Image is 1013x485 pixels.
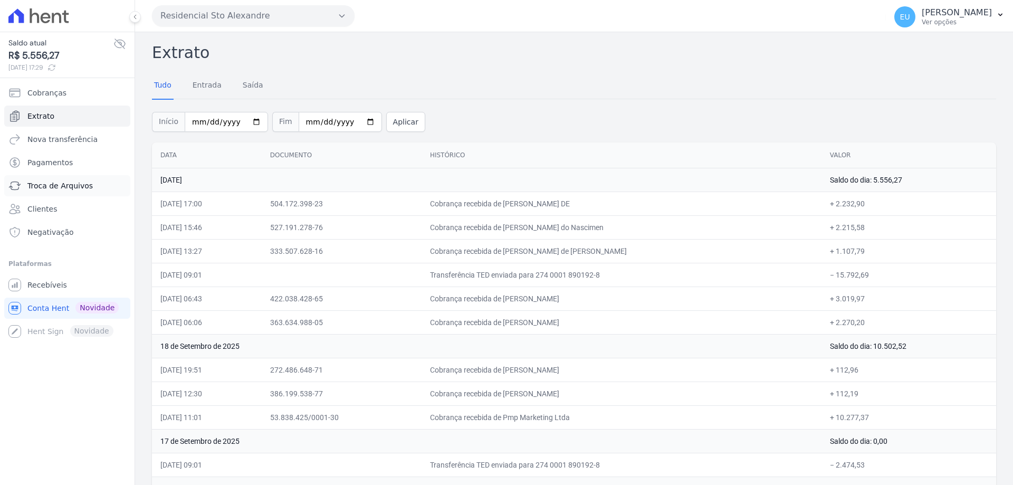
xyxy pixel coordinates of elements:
[4,106,130,127] a: Extrato
[262,142,422,168] th: Documento
[821,239,996,263] td: + 1.107,79
[821,453,996,477] td: − 2.474,53
[422,358,821,382] td: Cobrança recebida de [PERSON_NAME]
[8,63,113,72] span: [DATE] 17:29
[821,310,996,334] td: + 2.270,20
[152,263,262,287] td: [DATE] 09:01
[190,72,224,100] a: Entrada
[27,280,67,290] span: Recebíveis
[8,37,113,49] span: Saldo atual
[152,41,996,64] h2: Extrato
[4,129,130,150] a: Nova transferência
[4,298,130,319] a: Conta Hent Novidade
[152,239,262,263] td: [DATE] 13:27
[422,453,821,477] td: Transferência TED enviada para 274 0001 890192-8
[241,72,265,100] a: Saída
[8,49,113,63] span: R$ 5.556,27
[821,263,996,287] td: − 15.792,69
[152,405,262,429] td: [DATE] 11:01
[262,287,422,310] td: 422.038.428-65
[8,82,126,342] nav: Sidebar
[152,287,262,310] td: [DATE] 06:43
[262,358,422,382] td: 272.486.648-71
[422,142,821,168] th: Histórico
[4,152,130,173] a: Pagamentos
[821,142,996,168] th: Valor
[821,429,996,453] td: Saldo do dia: 0,00
[4,222,130,243] a: Negativação
[27,303,69,313] span: Conta Hent
[922,7,992,18] p: [PERSON_NAME]
[152,112,185,132] span: Início
[27,204,57,214] span: Clientes
[152,192,262,215] td: [DATE] 17:00
[4,198,130,220] a: Clientes
[152,168,821,192] td: [DATE]
[4,82,130,103] a: Cobranças
[8,258,126,270] div: Plataformas
[821,168,996,192] td: Saldo do dia: 5.556,27
[422,239,821,263] td: Cobrança recebida de [PERSON_NAME] de [PERSON_NAME]
[386,112,425,132] button: Aplicar
[152,453,262,477] td: [DATE] 09:01
[27,180,93,191] span: Troca de Arquivos
[27,227,74,237] span: Negativação
[422,215,821,239] td: Cobrança recebida de [PERSON_NAME] do Nascimen
[422,287,821,310] td: Cobrança recebida de [PERSON_NAME]
[27,134,98,145] span: Nova transferência
[422,263,821,287] td: Transferência TED enviada para 274 0001 890192-8
[152,5,355,26] button: Residencial Sto Alexandre
[152,142,262,168] th: Data
[821,215,996,239] td: + 2.215,58
[152,215,262,239] td: [DATE] 15:46
[272,112,299,132] span: Fim
[262,405,422,429] td: 53.838.425/0001-30
[262,382,422,405] td: 386.199.538-77
[27,157,73,168] span: Pagamentos
[27,111,54,121] span: Extrato
[422,405,821,429] td: Cobrança recebida de Pmp Marketing Ltda
[4,175,130,196] a: Troca de Arquivos
[422,382,821,405] td: Cobrança recebida de [PERSON_NAME]
[27,88,66,98] span: Cobranças
[262,310,422,334] td: 363.634.988-05
[821,405,996,429] td: + 10.277,37
[262,239,422,263] td: 333.507.628-16
[886,2,1013,32] button: EU [PERSON_NAME] Ver opções
[262,192,422,215] td: 504.172.398-23
[821,358,996,382] td: + 112,96
[152,429,821,453] td: 17 de Setembro de 2025
[152,310,262,334] td: [DATE] 06:06
[422,310,821,334] td: Cobrança recebida de [PERSON_NAME]
[422,192,821,215] td: Cobrança recebida de [PERSON_NAME] DE
[922,18,992,26] p: Ver opções
[821,382,996,405] td: + 112,19
[75,302,119,313] span: Novidade
[821,287,996,310] td: + 3.019,97
[262,215,422,239] td: 527.191.278-76
[821,192,996,215] td: + 2.232,90
[4,274,130,296] a: Recebíveis
[152,382,262,405] td: [DATE] 12:30
[900,13,910,21] span: EU
[821,334,996,358] td: Saldo do dia: 10.502,52
[152,358,262,382] td: [DATE] 19:51
[152,334,821,358] td: 18 de Setembro de 2025
[152,72,174,100] a: Tudo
